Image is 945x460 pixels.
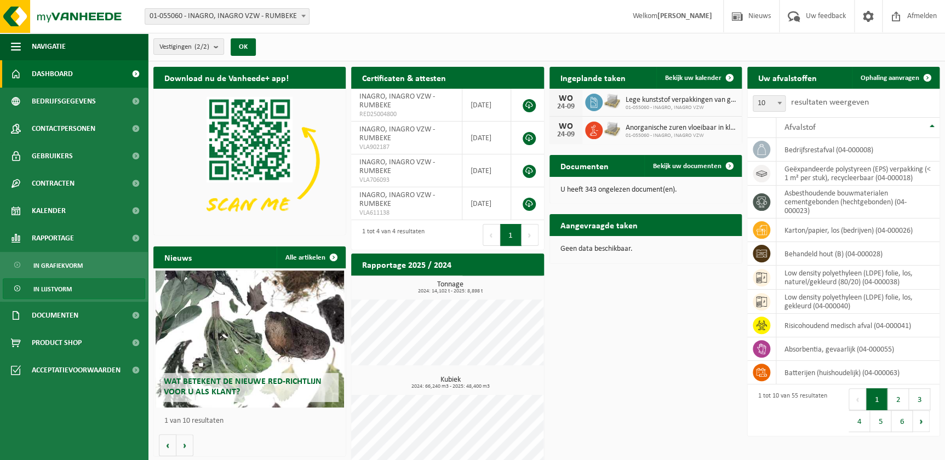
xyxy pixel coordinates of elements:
[351,67,457,88] h2: Certificaten & attesten
[555,103,577,111] div: 24-09
[153,89,346,233] img: Download de VHEPlus App
[359,143,453,152] span: VLA902187
[359,191,435,208] span: INAGRO, INAGRO VZW - RUMBEKE
[462,154,512,187] td: [DATE]
[231,38,256,56] button: OK
[156,271,344,407] a: Wat betekent de nieuwe RED-richtlijn voor u als klant?
[32,88,96,115] span: Bedrijfsgegevens
[32,197,66,225] span: Kalender
[603,92,621,111] img: LP-PA-00000-WDN-11
[32,115,95,142] span: Contactpersonen
[32,329,82,357] span: Product Shop
[32,302,78,329] span: Documenten
[145,9,309,24] span: 01-055060 - INAGRO, INAGRO VZW - RUMBEKE
[626,133,736,139] span: 01-055060 - INAGRO, INAGRO VZW
[462,89,512,122] td: [DATE]
[849,410,870,432] button: 4
[32,142,73,170] span: Gebruikers
[164,377,322,396] span: Wat betekent de nieuwe RED-richtlijn voor u als klant?
[870,410,891,432] button: 5
[33,279,72,300] span: In lijstvorm
[753,96,785,111] span: 10
[776,219,940,242] td: karton/papier, los (bedrijven) (04-000026)
[33,255,83,276] span: In grafiekvorm
[560,186,731,194] p: U heeft 343 ongelezen document(en).
[913,410,930,432] button: Next
[776,186,940,219] td: asbesthoudende bouwmaterialen cementgebonden (hechtgebonden) (04-000023)
[555,131,577,139] div: 24-09
[176,434,193,456] button: Volgende
[776,314,940,337] td: risicohoudend medisch afval (04-000041)
[359,209,453,217] span: VLA611138
[656,67,741,89] a: Bekijk uw kalender
[909,388,930,410] button: 3
[776,266,940,290] td: low density polyethyleen (LDPE) folie, los, naturel/gekleurd (80/20) (04-000038)
[626,105,736,111] span: 01-055060 - INAGRO, INAGRO VZW
[626,96,736,105] span: Lege kunststof verpakkingen van gevaarlijke stoffen
[776,290,940,314] td: low density polyethyleen (LDPE) folie, los, gekleurd (04-000040)
[32,357,121,384] span: Acceptatievoorwaarden
[861,74,919,82] span: Ophaling aanvragen
[164,417,340,425] p: 1 van 10 resultaten
[153,246,203,268] h2: Nieuws
[784,123,816,132] span: Afvalstof
[891,410,913,432] button: 6
[359,158,435,175] span: INAGRO, INAGRO VZW - RUMBEKE
[462,187,512,220] td: [DATE]
[852,67,938,89] a: Ophaling aanvragen
[644,155,741,177] a: Bekijk uw documenten
[277,246,345,268] a: Alle artikelen
[159,434,176,456] button: Vorige
[603,120,621,139] img: LP-PA-00000-WDN-11
[351,254,462,275] h2: Rapportage 2025 / 2024
[153,38,224,55] button: Vestigingen(2/2)
[776,138,940,162] td: bedrijfsrestafval (04-000008)
[549,67,637,88] h2: Ingeplande taken
[3,278,145,299] a: In lijstvorm
[145,8,310,25] span: 01-055060 - INAGRO, INAGRO VZW - RUMBEKE
[555,94,577,103] div: WO
[560,245,731,253] p: Geen data beschikbaar.
[776,337,940,361] td: absorbentia, gevaarlijk (04-000055)
[522,224,539,246] button: Next
[359,93,435,110] span: INAGRO, INAGRO VZW - RUMBEKE
[3,255,145,275] a: In grafiekvorm
[159,39,209,55] span: Vestigingen
[626,124,736,133] span: Anorganische zuren vloeibaar in kleinverpakking
[555,122,577,131] div: WO
[357,384,543,389] span: 2024: 66,240 m3 - 2025: 48,400 m3
[549,155,620,176] h2: Documenten
[359,125,435,142] span: INAGRO, INAGRO VZW - RUMBEKE
[791,98,869,107] label: resultaten weergeven
[153,67,300,88] h2: Download nu de Vanheede+ app!
[357,376,543,389] h3: Kubiek
[500,224,522,246] button: 1
[549,214,649,235] h2: Aangevraagde taken
[357,223,425,247] div: 1 tot 4 van 4 resultaten
[32,60,73,88] span: Dashboard
[866,388,887,410] button: 1
[776,361,940,384] td: batterijen (huishoudelijk) (04-000063)
[653,163,721,170] span: Bekijk uw documenten
[357,281,543,294] h3: Tonnage
[657,12,712,20] strong: [PERSON_NAME]
[462,275,543,297] a: Bekijk rapportage
[665,74,721,82] span: Bekijk uw kalender
[849,388,866,410] button: Previous
[483,224,500,246] button: Previous
[32,33,66,60] span: Navigatie
[194,43,209,50] count: (2/2)
[359,110,453,119] span: RED25004800
[776,162,940,186] td: geëxpandeerde polystyreen (EPS) verpakking (< 1 m² per stuk), recycleerbaar (04-000018)
[753,95,786,112] span: 10
[753,387,827,433] div: 1 tot 10 van 55 resultaten
[359,176,453,185] span: VLA706093
[887,388,909,410] button: 2
[462,122,512,154] td: [DATE]
[32,225,74,252] span: Rapportage
[776,242,940,266] td: behandeld hout (B) (04-000028)
[747,67,828,88] h2: Uw afvalstoffen
[357,289,543,294] span: 2024: 14,102 t - 2025: 8,898 t
[32,170,75,197] span: Contracten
